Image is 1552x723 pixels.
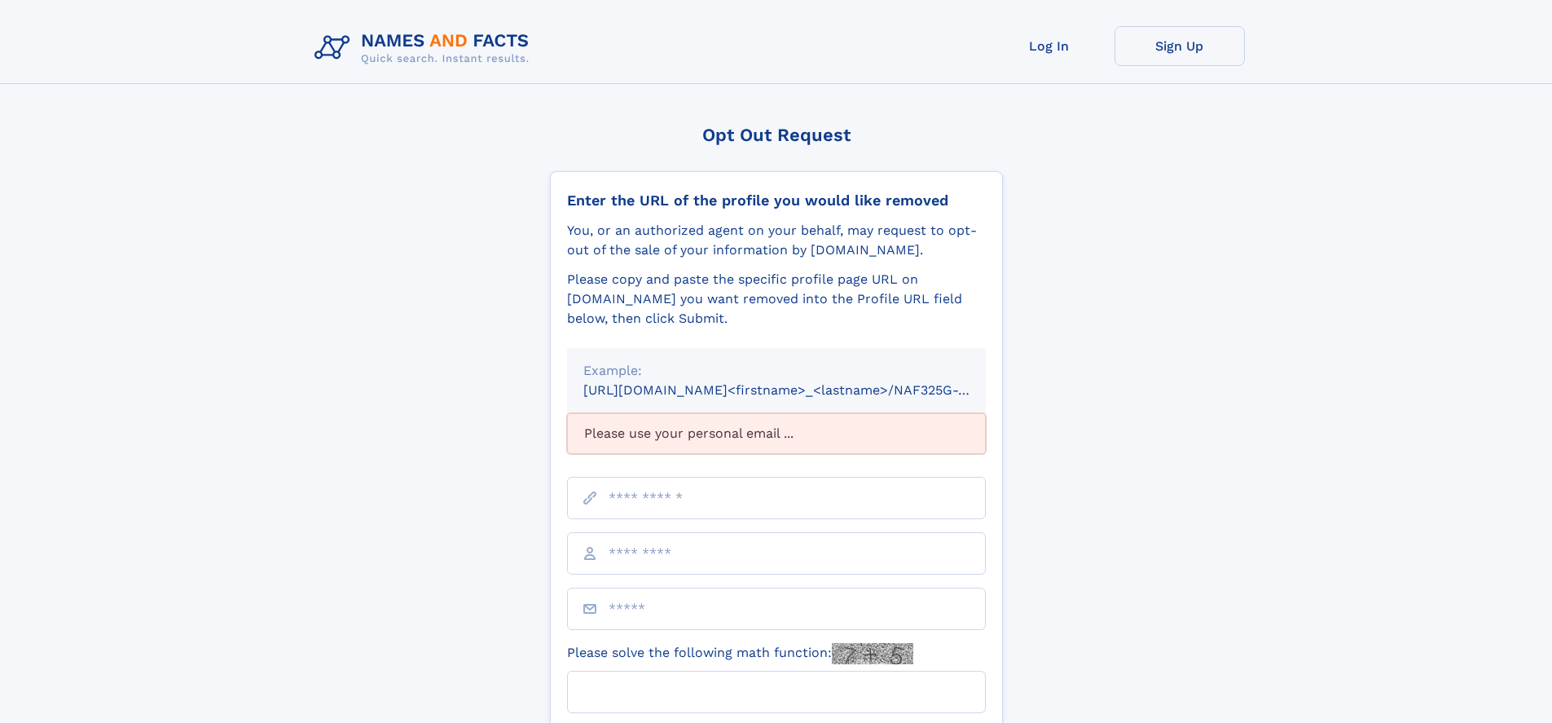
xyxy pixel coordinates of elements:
div: Opt Out Request [550,125,1003,145]
img: Logo Names and Facts [308,26,543,70]
label: Please solve the following math function: [567,643,913,664]
a: Log In [984,26,1115,66]
a: Sign Up [1115,26,1245,66]
div: Enter the URL of the profile you would like removed [567,192,986,209]
div: Please copy and paste the specific profile page URL on [DOMAIN_NAME] you want removed into the Pr... [567,270,986,328]
div: Please use your personal email ... [567,413,986,454]
div: Example: [583,361,969,381]
small: [URL][DOMAIN_NAME]<firstname>_<lastname>/NAF325G-xxxxxxxx [583,382,1017,398]
div: You, or an authorized agent on your behalf, may request to opt-out of the sale of your informatio... [567,221,986,260]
